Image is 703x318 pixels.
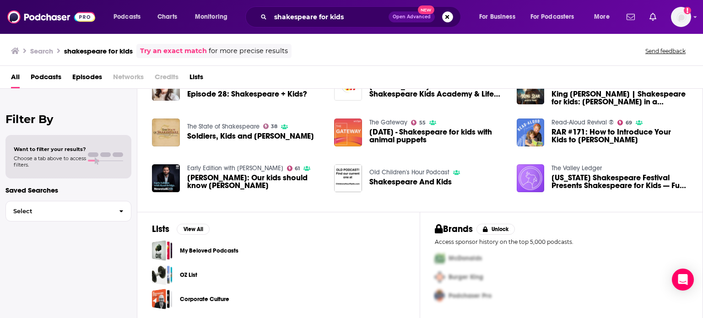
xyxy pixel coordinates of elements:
span: Networks [113,70,144,88]
p: Saved Searches [5,186,131,194]
span: [DATE] - Shakespeare for kids with animal puppets [369,128,506,144]
h2: Brands [435,223,473,235]
a: 38 [263,124,278,129]
a: OZ List [180,270,197,280]
a: The Valley Ledger [552,164,602,172]
a: Charts [151,10,183,24]
span: 61 [295,167,300,171]
div: Open Intercom Messenger [672,269,694,291]
button: open menu [473,10,527,24]
a: 61 [287,166,300,171]
svg: Add a profile image [684,7,691,14]
h2: Filter By [5,113,131,126]
button: Send feedback [643,47,688,55]
input: Search podcasts, credits, & more... [270,10,389,24]
h3: shakespeare for kids [64,47,133,55]
span: New [418,5,434,14]
span: My Beloved Podcasts [152,240,173,261]
span: 55 [419,121,426,125]
span: For Podcasters [530,11,574,23]
span: Monitoring [195,11,227,23]
img: User Profile [671,7,691,27]
span: For Business [479,11,515,23]
p: Access sponsor history on the top 5,000 podcasts. [435,238,688,245]
a: 69 [617,120,632,125]
a: My Beloved Podcasts [180,246,238,256]
span: Soldiers, Kids and [PERSON_NAME] [187,132,314,140]
span: King [PERSON_NAME] | Shakespeare for kids: [PERSON_NAME] in a language kids will understand and l... [552,90,688,106]
button: Unlock [476,224,515,235]
img: RAR #171: How to Introduce Your Kids to Shakespeare [517,119,545,146]
a: Podcasts [31,70,61,88]
button: Select [5,201,131,221]
span: Charts [157,11,177,23]
span: Burger King [449,273,483,281]
a: Early Edition with Ryan Bridge [187,164,283,172]
span: [PERSON_NAME] Samba – Founder of Shakespeare Kids Academy & Life Coach [369,82,506,98]
img: Second Pro Logo [431,268,449,286]
button: View All [177,224,210,235]
button: open menu [107,10,152,24]
h3: Search [30,47,53,55]
span: for more precise results [209,46,288,56]
button: Open AdvancedNew [389,11,435,22]
span: 69 [626,121,632,125]
a: Soldiers, Kids and Shakespeare [152,119,180,146]
a: Shakespeare And Kids [369,178,452,186]
a: Soldiers, Kids and Shakespeare [187,132,314,140]
a: Andrew Dickens: Our kids should know Shakespeare [187,174,324,189]
span: Choose a tab above to access filters. [14,155,86,168]
span: Logged in as kristenfisher_dk [671,7,691,27]
a: Lists [189,70,203,88]
a: Corporate Culture [152,289,173,309]
img: Podchaser - Follow, Share and Rate Podcasts [7,8,95,26]
a: King Lear | Shakespeare for kids: Shakespeare in a language kids will understand and love Audiobo... [552,90,688,106]
img: Third Pro Logo [431,286,449,305]
span: Want to filter your results? [14,146,86,152]
img: King Lear | Shakespeare for kids: Shakespeare in a language kids will understand and love Audiobo... [517,77,545,105]
a: Episode 28: Shakespeare + Kids? [187,90,307,98]
img: Tuesday, July 8 - Shakespeare for kids with animal puppets [334,119,362,146]
a: Marie-France Samba – Founder of Shakespeare Kids Academy & Life Coach [369,82,506,98]
img: Shakespeare And Kids [334,164,362,192]
h2: Lists [152,223,169,235]
img: Andrew Dickens: Our kids should know Shakespeare [152,164,180,192]
span: RAR #171: How to Introduce Your Kids to [PERSON_NAME] [552,128,688,144]
a: The State of Shakespeare [187,123,260,130]
a: Episodes [72,70,102,88]
span: Select [6,208,112,214]
a: Pennsylvania Shakespeare Festival Presents Shakespeare for Kids — Fun for All Ages and Young at H... [552,174,688,189]
button: open menu [189,10,239,24]
button: open menu [525,10,588,24]
span: 38 [271,124,277,129]
a: Tuesday, July 8 - Shakespeare for kids with animal puppets [369,128,506,144]
span: Open Advanced [393,15,431,19]
a: 55 [411,120,426,125]
div: Search podcasts, credits, & more... [254,6,470,27]
span: Podcasts [114,11,141,23]
a: All [11,70,20,88]
span: Podchaser Pro [449,292,492,300]
span: McDonalds [449,254,482,262]
span: More [594,11,610,23]
button: open menu [588,10,621,24]
a: Show notifications dropdown [623,9,638,25]
img: Pennsylvania Shakespeare Festival Presents Shakespeare for Kids — Fun for All Ages and Young at H... [517,164,545,192]
button: Show profile menu [671,7,691,27]
a: OZ List [152,264,173,285]
span: [US_STATE] Shakespeare Festival Presents Shakespeare for Kids — Fun for All Ages and Young at Heart [552,174,688,189]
